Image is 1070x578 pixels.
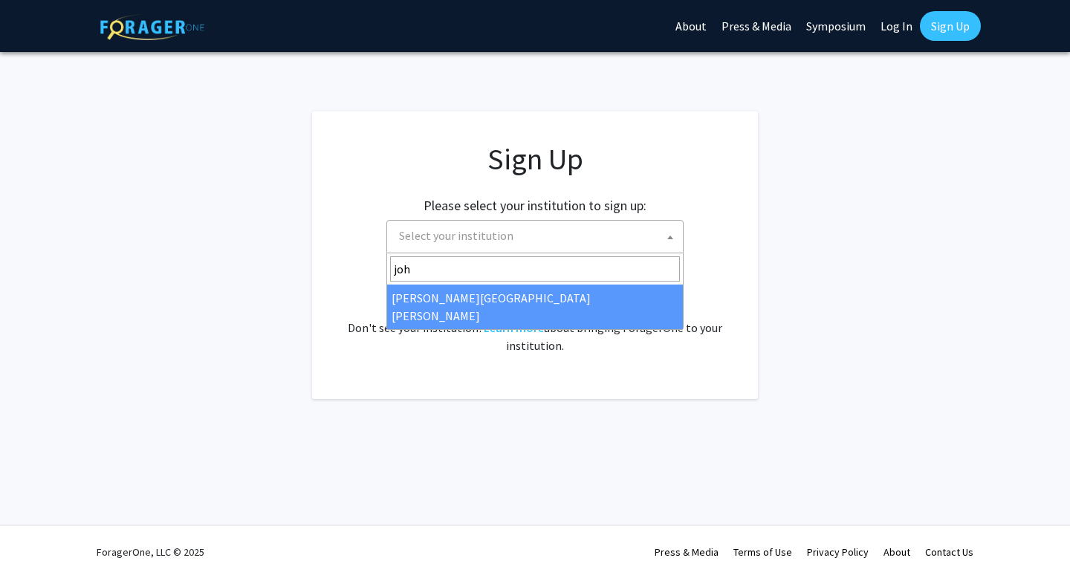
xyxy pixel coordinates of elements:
[390,256,680,282] input: Search
[11,511,63,567] iframe: Chat
[484,320,544,335] a: Learn more about bringing ForagerOne to your institution
[883,545,910,559] a: About
[387,285,683,329] li: [PERSON_NAME][GEOGRAPHIC_DATA][PERSON_NAME]
[342,283,728,354] div: Already have an account? . Don't see your institution? about bringing ForagerOne to your institut...
[925,545,973,559] a: Contact Us
[807,545,869,559] a: Privacy Policy
[342,141,728,177] h1: Sign Up
[100,14,204,40] img: ForagerOne Logo
[97,526,204,578] div: ForagerOne, LLC © 2025
[393,221,683,251] span: Select your institution
[399,228,513,243] span: Select your institution
[655,545,719,559] a: Press & Media
[424,198,646,214] h2: Please select your institution to sign up:
[733,545,792,559] a: Terms of Use
[920,11,981,41] a: Sign Up
[386,220,684,253] span: Select your institution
